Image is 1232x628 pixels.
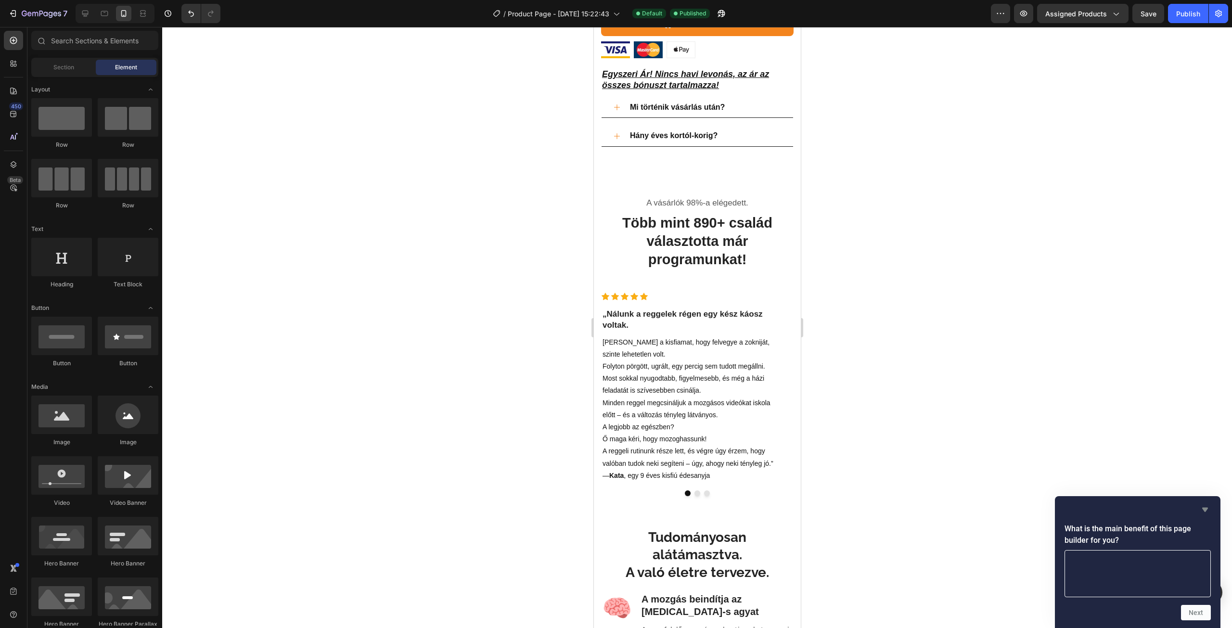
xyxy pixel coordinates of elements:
[143,379,158,395] span: Toggle open
[98,280,158,289] div: Text Block
[1065,523,1211,546] h2: What is the main benefit of this page builder for you?
[7,176,23,184] div: Beta
[115,63,137,72] span: Element
[680,9,706,18] span: Published
[4,4,72,23] button: 7
[31,438,92,447] div: Image
[1065,550,1211,597] textarea: What is the main benefit of this page builder for you?
[31,304,49,312] span: Button
[63,8,67,19] p: 7
[98,499,158,507] div: Video Banner
[31,85,50,94] span: Layout
[642,9,662,18] span: Default
[508,9,609,19] span: Product Page - [DATE] 15:22:43
[98,201,158,210] div: Row
[31,499,92,507] div: Video
[31,280,92,289] div: Heading
[143,300,158,316] span: Toggle open
[1045,9,1107,19] span: Assigned Products
[31,225,43,233] span: Text
[503,9,506,19] span: /
[181,4,220,23] div: Undo/Redo
[31,141,92,149] div: Row
[1141,10,1156,18] span: Save
[98,141,158,149] div: Row
[1199,504,1211,515] button: Hide survey
[1168,4,1208,23] button: Publish
[594,27,801,628] iframe: Design area
[1176,9,1200,19] div: Publish
[31,201,92,210] div: Row
[98,438,158,447] div: Image
[98,559,158,568] div: Hero Banner
[31,359,92,368] div: Button
[1037,4,1129,23] button: Assigned Products
[1181,605,1211,620] button: Next question
[31,383,48,391] span: Media
[31,559,92,568] div: Hero Banner
[1065,504,1211,620] div: What is the main benefit of this page builder for you?
[1132,4,1164,23] button: Save
[98,359,158,368] div: Button
[143,82,158,97] span: Toggle open
[9,103,23,110] div: 450
[31,31,158,50] input: Search Sections & Elements
[53,63,74,72] span: Section
[143,221,158,237] span: Toggle open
